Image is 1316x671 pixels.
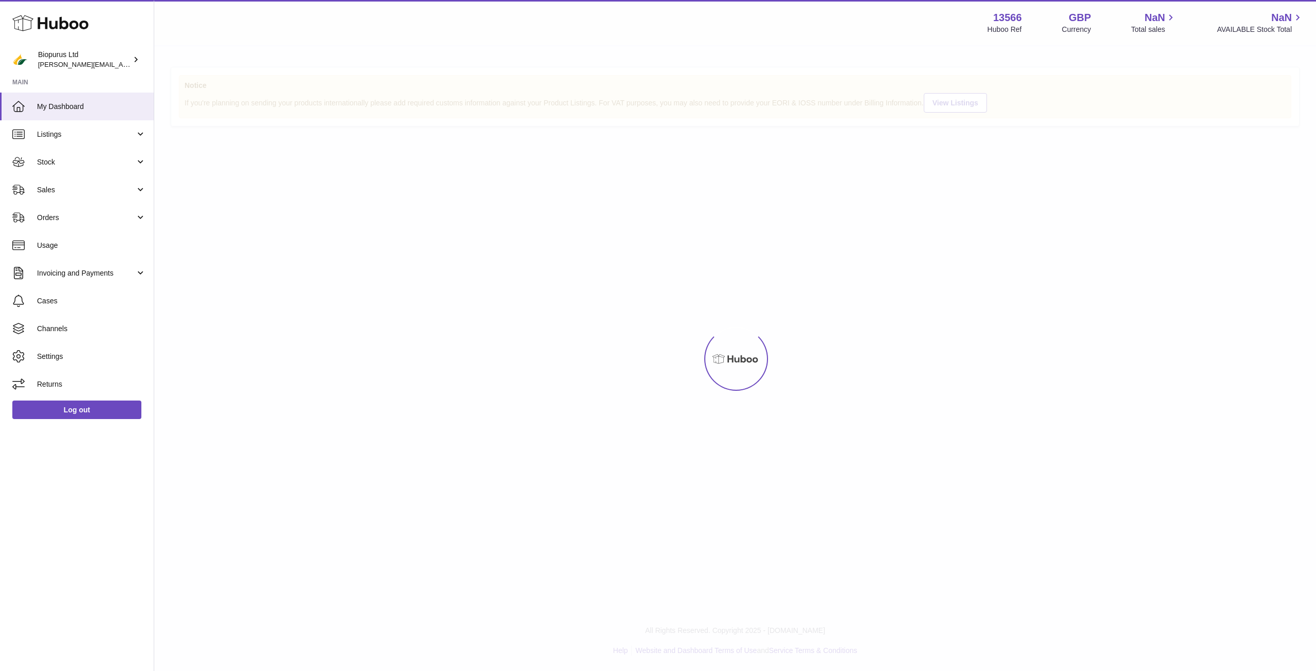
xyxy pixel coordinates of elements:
span: Listings [37,130,135,139]
span: AVAILABLE Stock Total [1217,25,1304,34]
span: NaN [1271,11,1292,25]
span: Invoicing and Payments [37,268,135,278]
strong: 13566 [993,11,1022,25]
span: Channels [37,324,146,334]
a: Log out [12,401,141,419]
strong: GBP [1069,11,1091,25]
span: Usage [37,241,146,250]
span: NaN [1144,11,1165,25]
div: Currency [1062,25,1091,34]
span: Sales [37,185,135,195]
div: Biopurus Ltd [38,50,131,69]
a: NaN Total sales [1131,11,1177,34]
span: Returns [37,379,146,389]
span: My Dashboard [37,102,146,112]
img: peter@biopurus.co.uk [12,52,28,67]
span: Settings [37,352,146,361]
span: Orders [37,213,135,223]
span: Stock [37,157,135,167]
div: Huboo Ref [988,25,1022,34]
span: [PERSON_NAME][EMAIL_ADDRESS][DOMAIN_NAME] [38,60,206,68]
span: Cases [37,296,146,306]
a: NaN AVAILABLE Stock Total [1217,11,1304,34]
span: Total sales [1131,25,1177,34]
